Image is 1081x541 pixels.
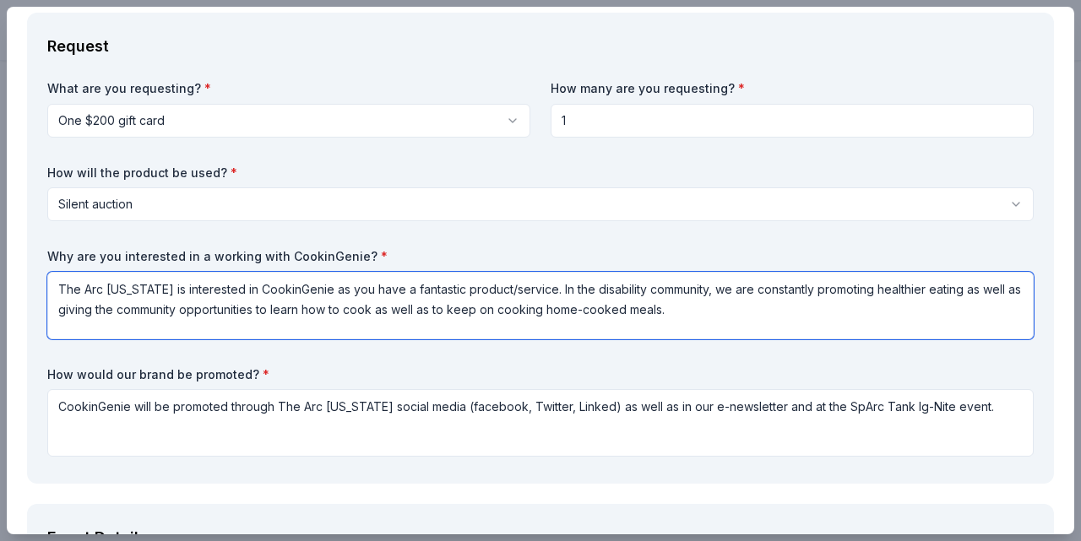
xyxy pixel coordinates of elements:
label: How many are you requesting? [551,80,1034,97]
textarea: CookinGenie will be promoted through The Arc [US_STATE] social media (facebook, Twitter, Linked) ... [47,389,1034,457]
textarea: The Arc [US_STATE] is interested in CookinGenie as you have a fantastic product/service. In the d... [47,272,1034,339]
div: Request [47,33,1034,60]
label: How will the product be used? [47,165,1034,181]
label: How would our brand be promoted? [47,366,1034,383]
label: What are you requesting? [47,80,530,97]
label: Why are you interested in a working with CookinGenie? [47,248,1034,265]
